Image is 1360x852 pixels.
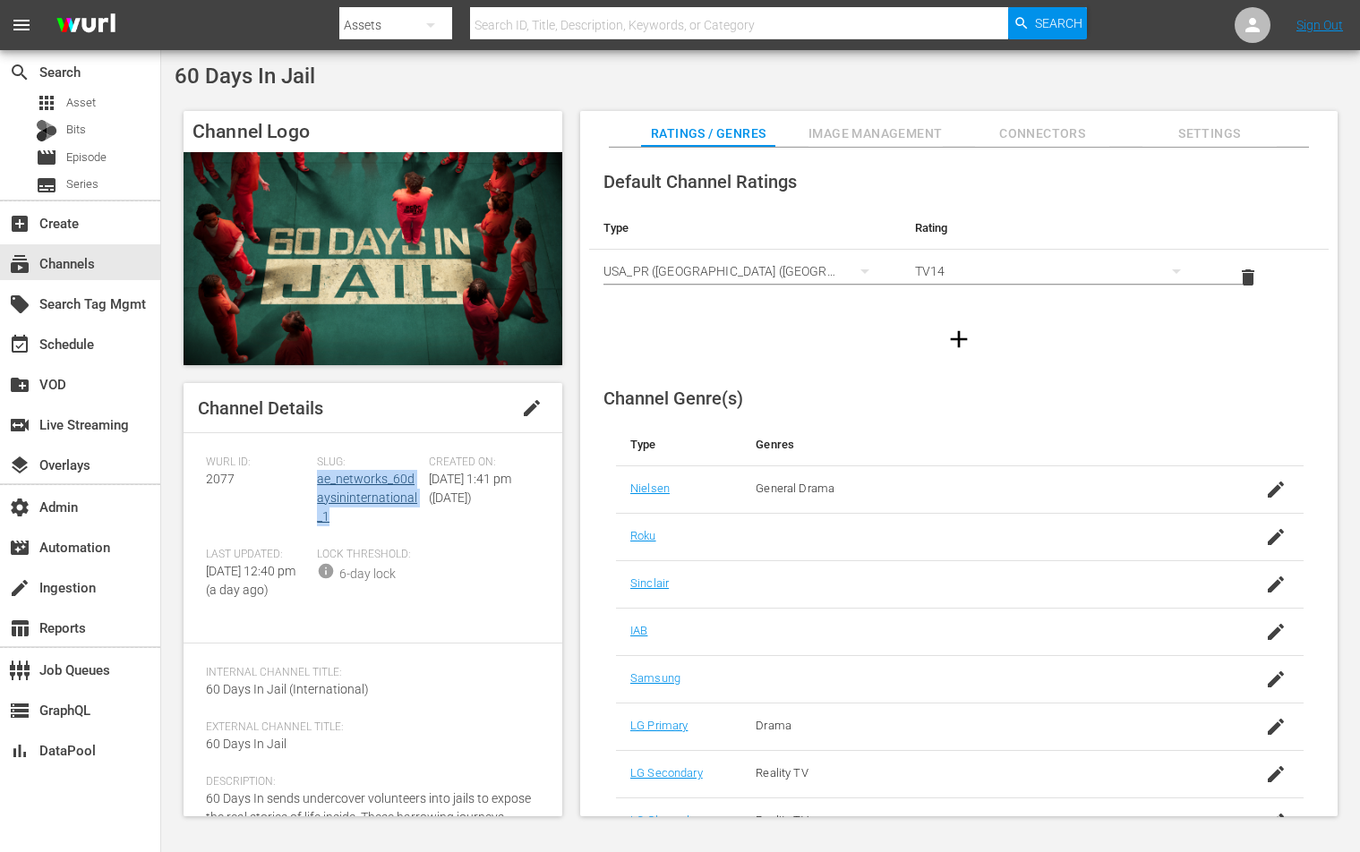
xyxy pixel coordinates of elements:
[36,147,57,168] span: Episode
[9,618,30,639] span: Reports
[630,529,656,542] a: Roku
[317,456,419,470] span: Slug:
[9,213,30,234] span: Create
[9,577,30,599] span: Ingestion
[36,120,57,141] div: Bits
[9,497,30,518] span: Admin
[603,246,886,296] div: USA_PR ([GEOGRAPHIC_DATA] ([GEOGRAPHIC_DATA]))
[1035,7,1082,39] span: Search
[175,64,315,89] span: 60 Days In Jail
[66,175,98,193] span: Series
[603,171,797,192] span: Default Channel Ratings
[206,666,531,680] span: Internal Channel Title:
[317,562,335,580] span: info
[9,294,30,315] span: Search Tag Mgmt
[206,775,531,789] span: Description:
[206,548,308,562] span: Last Updated:
[429,456,531,470] span: Created On:
[317,548,419,562] span: Lock Threshold:
[630,576,669,590] a: Sinclair
[589,207,901,250] th: Type
[9,660,30,681] span: Job Queues
[641,123,775,145] span: Ratings / Genres
[589,207,1329,305] table: simple table
[616,423,741,466] th: Type
[36,175,57,196] span: Series
[603,388,743,409] span: Channel Genre(s)
[741,423,1228,466] th: Genres
[9,374,30,396] span: VOD
[184,111,562,152] h4: Channel Logo
[66,94,96,112] span: Asset
[206,456,308,470] span: Wurl ID:
[9,700,30,721] span: GraphQL
[630,719,688,732] a: LG Primary
[630,624,647,637] a: IAB
[1227,256,1270,299] button: delete
[630,814,689,827] a: LG Channel
[915,246,1198,296] div: TV14
[36,92,57,114] span: Asset
[630,481,670,495] a: Nielsen
[521,397,543,419] span: edit
[1142,123,1277,145] span: Settings
[9,537,30,558] span: Automation
[9,62,30,83] span: Search
[1296,18,1343,32] a: Sign Out
[43,4,129,47] img: ans4CAIJ8jUAAAAAAAAAAAAAAAAAAAAAAAAgQb4GAAAAAAAAAAAAAAAAAAAAAAAAJMjXAAAAAAAAAAAAAAAAAAAAAAAAgAT5G...
[206,564,295,597] span: [DATE] 12:40 pm (a day ago)
[206,720,531,735] span: External Channel Title:
[9,253,30,275] span: Channels
[339,565,396,584] div: 6-day lock
[206,737,287,751] span: 60 Days In Jail
[9,740,30,762] span: DataPool
[9,334,30,355] span: Schedule
[9,414,30,436] span: Live Streaming
[429,472,511,505] span: [DATE] 1:41 pm ([DATE])
[808,123,943,145] span: Image Management
[11,14,32,36] span: menu
[1008,7,1087,39] button: Search
[1237,267,1259,288] span: delete
[630,671,680,685] a: Samsung
[630,766,703,780] a: LG Secondary
[206,682,369,696] span: 60 Days In Jail (International)
[184,152,562,365] img: 60 Days In Jail
[66,149,107,166] span: Episode
[198,397,323,419] span: Channel Details
[901,207,1212,250] th: Rating
[206,472,235,486] span: 2077
[317,472,417,524] a: ae_networks_60daysininternational_1
[66,121,86,139] span: Bits
[510,387,553,430] button: edit
[975,123,1109,145] span: Connectors
[9,455,30,476] span: Overlays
